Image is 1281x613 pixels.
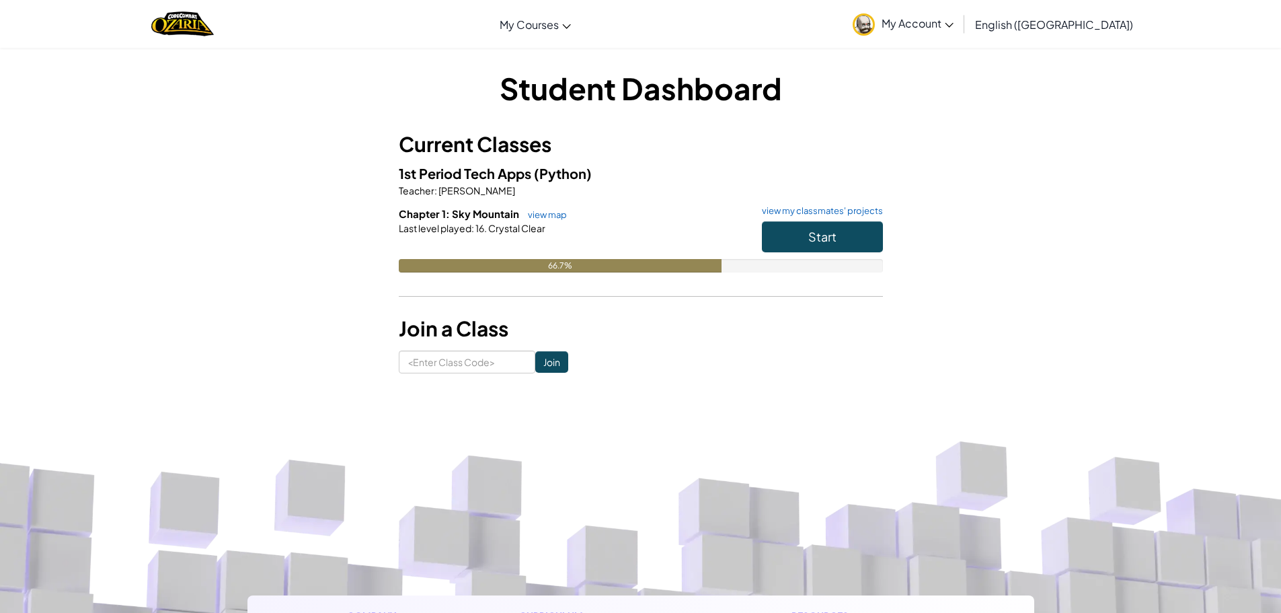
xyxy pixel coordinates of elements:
button: Start [762,221,883,252]
h3: Join a Class [399,314,883,344]
span: (Python) [534,165,592,182]
span: English ([GEOGRAPHIC_DATA]) [975,17,1133,32]
a: English ([GEOGRAPHIC_DATA]) [968,6,1140,42]
span: 16. [474,222,487,234]
span: Last level played [399,222,471,234]
a: My Account [846,3,960,45]
span: Start [808,229,837,244]
a: My Courses [493,6,578,42]
span: : [471,222,474,234]
a: view map [521,209,567,220]
span: [PERSON_NAME] [437,184,515,196]
a: view my classmates' projects [755,207,883,215]
a: Ozaria by CodeCombat logo [151,10,214,38]
span: 1st Period Tech Apps [399,165,534,182]
div: 66.7% [399,259,722,273]
h3: Current Classes [399,129,883,159]
input: Join [535,351,568,373]
span: My Account [882,16,954,30]
span: Teacher [399,184,434,196]
img: avatar [853,13,875,36]
input: <Enter Class Code> [399,351,535,373]
span: Crystal Clear [487,222,545,234]
span: Chapter 1: Sky Mountain [399,207,521,220]
img: Home [151,10,214,38]
h1: Student Dashboard [399,67,883,109]
span: : [434,184,437,196]
span: My Courses [500,17,559,32]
